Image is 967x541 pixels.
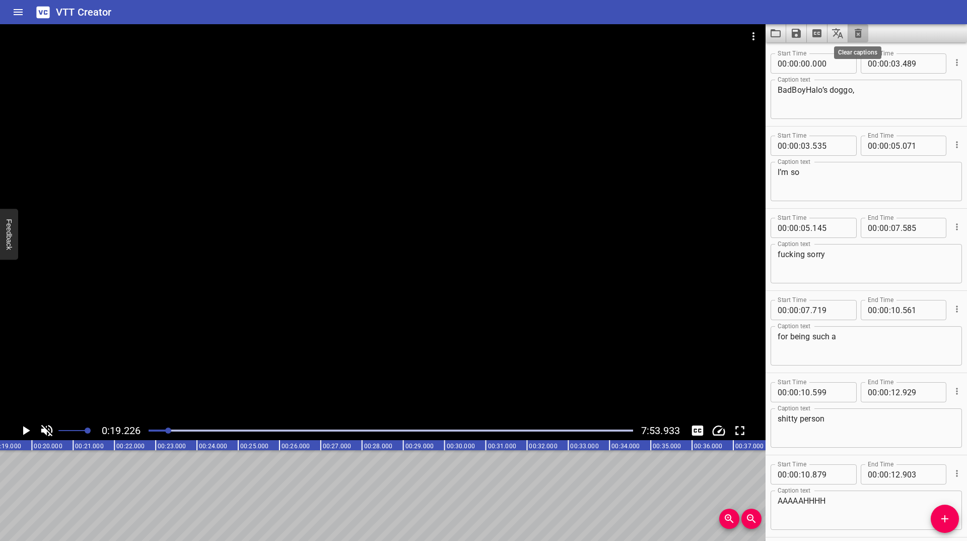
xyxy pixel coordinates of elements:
button: Zoom Out [741,509,762,529]
text: 00:36.000 [694,443,722,450]
span: . [810,53,812,74]
button: Change Playback Speed [709,421,728,440]
textarea: AAAAAHHHH [778,496,955,525]
button: Translate captions [827,24,848,42]
span: . [810,382,812,402]
span: : [787,382,789,402]
input: 00 [868,300,877,320]
button: Load captions from file [766,24,786,42]
text: 00:33.000 [570,443,598,450]
input: 00 [879,382,889,402]
button: Clear captions [848,24,868,42]
span: : [799,218,801,238]
textarea: I’m so [778,167,955,196]
input: 00 [789,218,799,238]
span: . [901,136,903,156]
text: 00:27.000 [323,443,351,450]
button: Save captions to file [786,24,807,42]
span: : [877,136,879,156]
span: . [901,218,903,238]
span: . [810,136,812,156]
input: 00 [778,464,787,485]
input: 00 [801,53,810,74]
button: Cue Options [950,220,963,233]
input: 719 [812,300,849,320]
button: Cue Options [950,385,963,398]
input: 03 [891,53,901,74]
input: 00 [868,53,877,74]
svg: Translate captions [832,27,844,39]
span: Set video volume [85,428,91,434]
input: 071 [903,136,939,156]
input: 10 [801,464,810,485]
text: 00:30.000 [447,443,475,450]
span: : [877,218,879,238]
span: : [889,53,891,74]
input: 12 [891,382,901,402]
input: 07 [891,218,901,238]
svg: Save captions to file [790,27,802,39]
span: . [810,300,812,320]
div: Cue Options [950,378,962,404]
input: 903 [903,464,939,485]
span: : [799,136,801,156]
span: . [901,53,903,74]
div: Cue Options [950,296,962,322]
input: 00 [778,218,787,238]
input: 00 [879,300,889,320]
button: Play/Pause [16,421,35,440]
input: 00 [789,53,799,74]
text: 00:26.000 [282,443,310,450]
svg: Extract captions from video [811,27,823,39]
text: 00:31.000 [488,443,516,450]
input: 05 [891,136,901,156]
input: 489 [903,53,939,74]
input: 05 [801,218,810,238]
input: 00 [789,136,799,156]
text: 00:34.000 [611,443,640,450]
div: Cue Options [950,49,962,76]
input: 00 [879,218,889,238]
input: 00 [868,382,877,402]
span: : [787,464,789,485]
textarea: fucking sorry [778,250,955,278]
div: Cue Options [950,460,962,487]
span: : [787,53,789,74]
span: . [810,218,812,238]
textarea: for being such a [778,332,955,360]
input: 12 [891,464,901,485]
span: . [901,382,903,402]
input: 000 [812,53,849,74]
div: Play progress [149,430,633,432]
span: : [889,464,891,485]
input: 00 [778,300,787,320]
input: 561 [903,300,939,320]
input: 00 [789,382,799,402]
input: 585 [903,218,939,238]
button: Cue Options [950,467,963,480]
input: 07 [801,300,810,320]
text: 00:29.000 [405,443,434,450]
span: . [901,464,903,485]
span: : [877,464,879,485]
span: : [787,136,789,156]
button: Toggle captions [688,421,707,440]
text: 00:21.000 [75,443,103,450]
text: 00:25.000 [240,443,268,450]
span: : [799,53,801,74]
span: : [787,300,789,320]
span: : [889,382,891,402]
button: Video Options [741,24,766,48]
button: Toggle mute [37,421,56,440]
h6: VTT Creator [56,4,112,20]
text: 00:37.000 [735,443,764,450]
span: : [877,53,879,74]
input: 00 [789,300,799,320]
input: 00 [868,218,877,238]
input: 10 [801,382,810,402]
input: 879 [812,464,849,485]
button: Add Cue [931,505,959,533]
input: 929 [903,382,939,402]
span: : [787,218,789,238]
input: 00 [778,53,787,74]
